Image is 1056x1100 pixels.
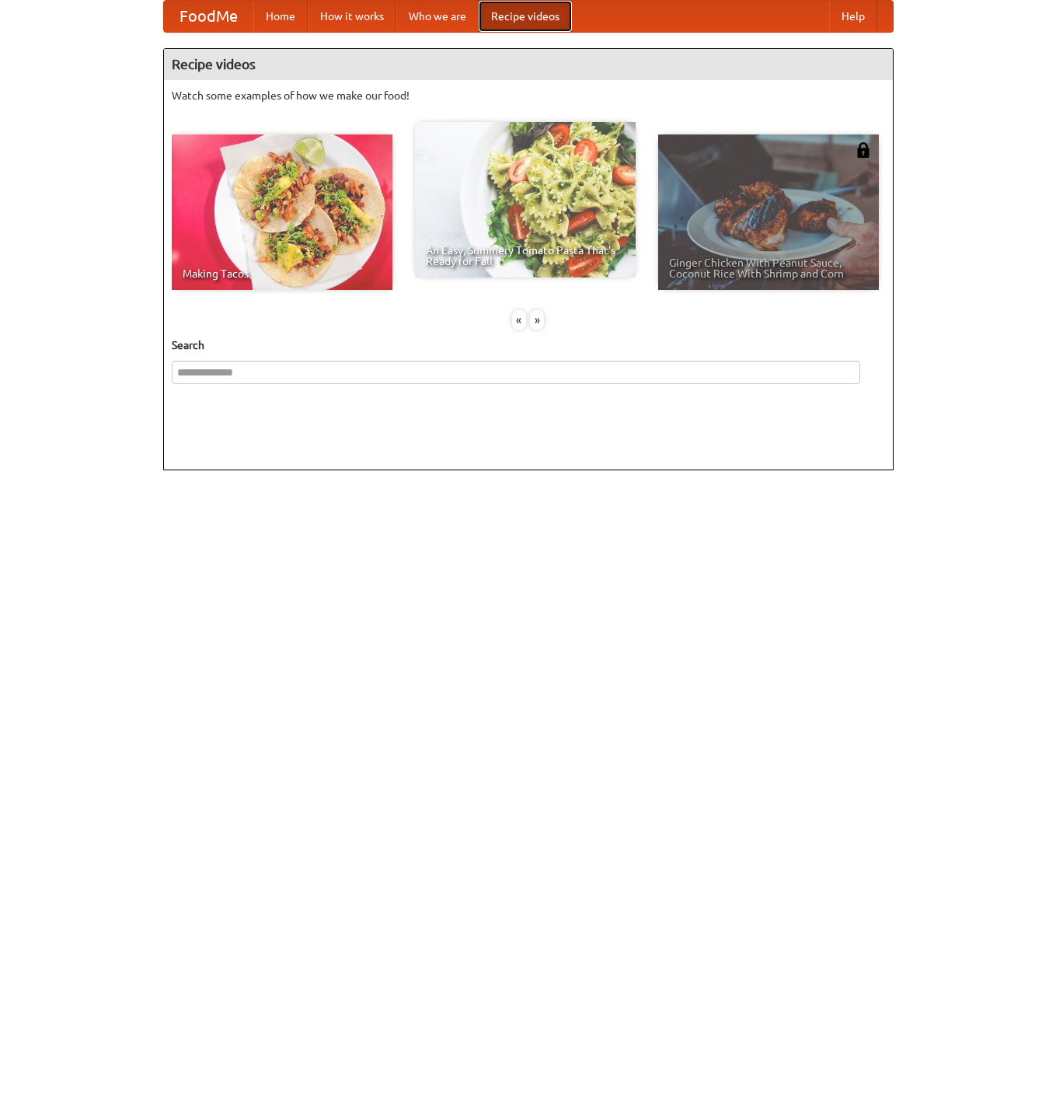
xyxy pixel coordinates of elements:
a: Recipe videos [479,1,572,32]
a: Making Tacos [172,134,392,290]
a: Who we are [396,1,479,32]
a: How it works [308,1,396,32]
div: » [530,310,544,330]
img: 483408.png [856,142,871,158]
p: Watch some examples of how we make our food! [172,88,885,103]
span: Making Tacos [183,268,382,279]
span: An Easy, Summery Tomato Pasta That's Ready for Fall [426,245,625,267]
h4: Recipe videos [164,49,893,80]
a: FoodMe [164,1,253,32]
div: « [512,310,526,330]
a: An Easy, Summery Tomato Pasta That's Ready for Fall [415,122,636,278]
a: Help [829,1,877,32]
a: Home [253,1,308,32]
h5: Search [172,337,885,353]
